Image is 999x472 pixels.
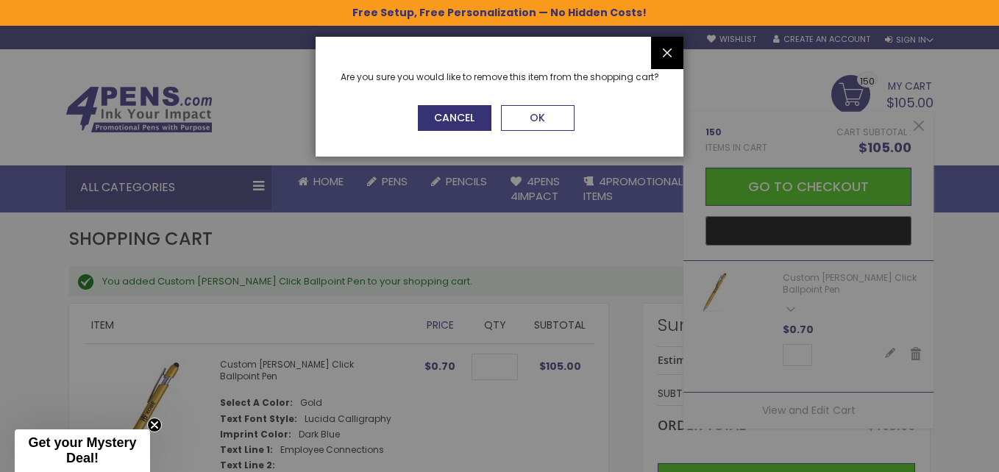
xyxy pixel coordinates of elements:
span: Cancel [434,110,474,125]
div: Get your Mystery Deal!Close teaser [15,429,150,472]
button: Cancel [418,105,491,131]
div: Are you sure you would like to remove this item from the shopping cart? [338,71,661,83]
span: Get your Mystery Deal! [28,435,136,465]
button: OK [501,105,575,131]
button: Close teaser [147,418,162,432]
span: OK [530,110,545,125]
